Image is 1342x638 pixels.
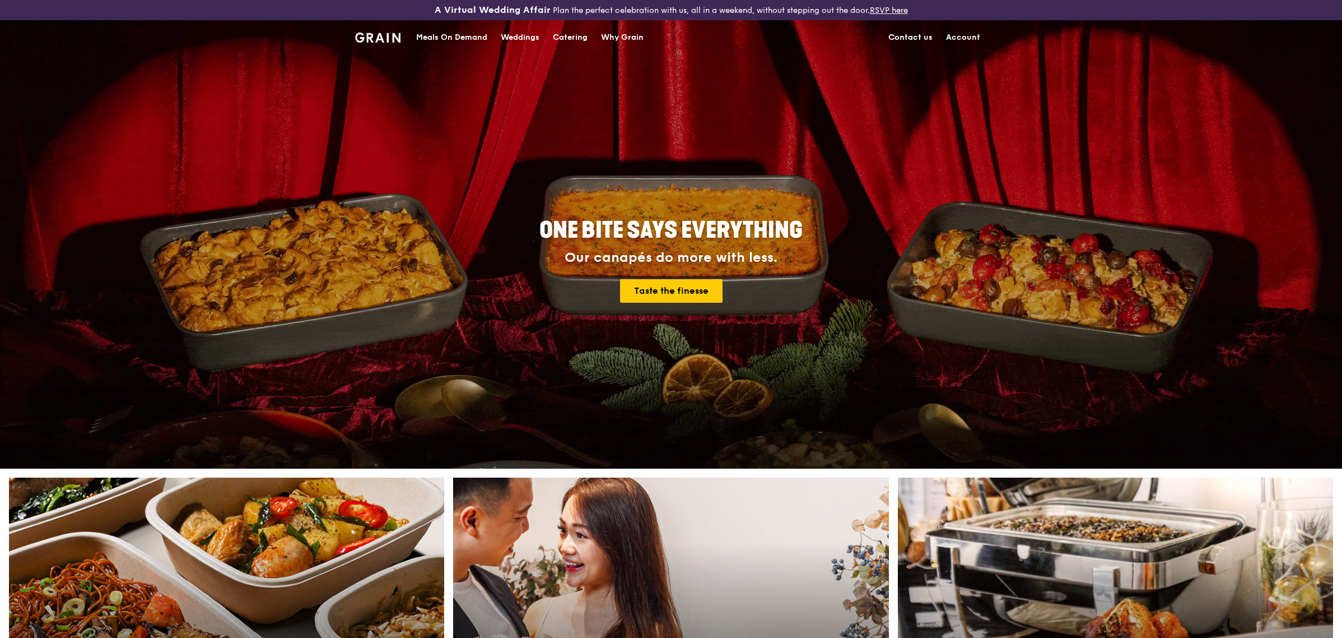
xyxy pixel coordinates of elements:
img: Grain [355,33,400,43]
a: Catering [546,21,594,54]
a: Why Grain [594,21,650,54]
div: Plan the perfect celebration with us, all in a weekend, without stepping out the door. [348,4,994,16]
div: Weddings [501,21,539,54]
a: Weddings [494,21,546,54]
div: Meals On Demand [416,21,487,54]
h3: A Virtual Wedding Affair [435,4,551,16]
span: ONE BITE SAYS EVERYTHING [539,217,803,244]
div: Why Grain [601,21,644,54]
a: Contact us [882,21,939,54]
a: GrainGrain [355,20,400,53]
a: Account [939,21,987,54]
div: Catering [553,21,588,54]
a: Taste the finesse [620,279,723,303]
a: RSVP here [870,6,908,15]
div: Our canapés do more with less. [469,250,873,266]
